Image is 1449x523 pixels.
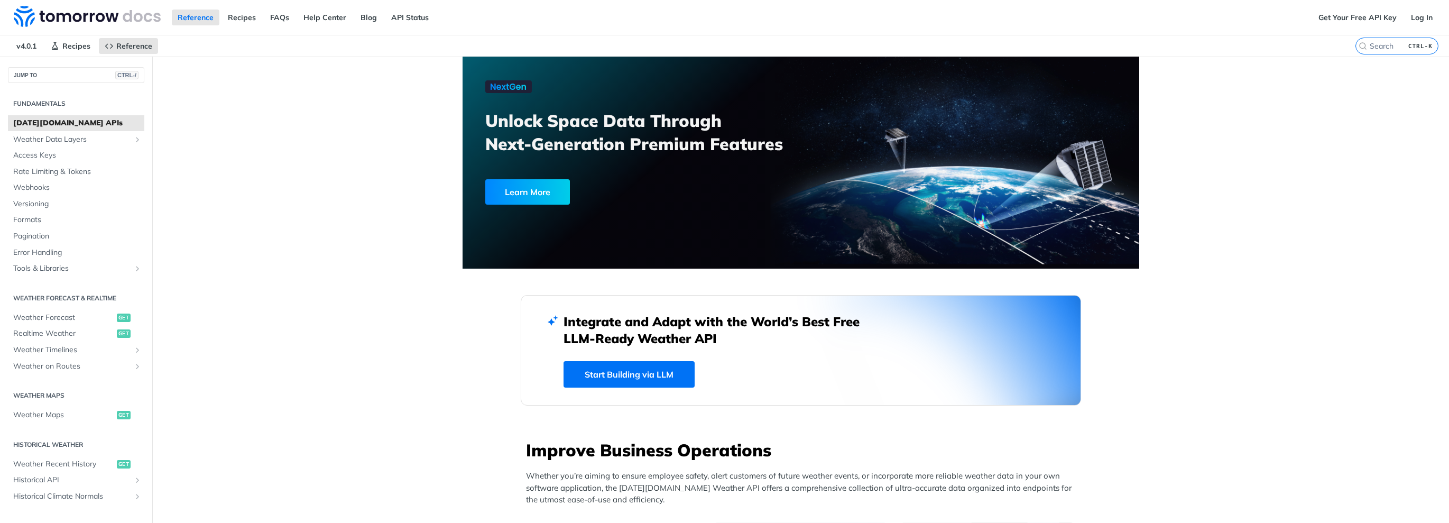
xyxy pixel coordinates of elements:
a: Rate Limiting & Tokens [8,164,144,180]
a: Help Center [298,10,352,25]
img: Tomorrow.io Weather API Docs [14,6,161,27]
a: Versioning [8,196,144,212]
a: Reference [172,10,219,25]
span: Rate Limiting & Tokens [13,167,142,177]
button: Show subpages for Tools & Libraries [133,264,142,273]
h2: Historical Weather [8,440,144,449]
span: Historical Climate Normals [13,491,131,502]
a: Historical Climate NormalsShow subpages for Historical Climate Normals [8,489,144,504]
span: Weather Forecast [13,313,114,323]
span: Access Keys [13,150,142,161]
a: Error Handling [8,245,144,261]
a: Weather Data LayersShow subpages for Weather Data Layers [8,132,144,148]
img: NextGen [485,80,532,93]
a: Weather Mapsget [8,407,144,423]
a: Tools & LibrariesShow subpages for Tools & Libraries [8,261,144,277]
a: Get Your Free API Key [1313,10,1402,25]
a: Weather Forecastget [8,310,144,326]
span: Formats [13,215,142,225]
a: Realtime Weatherget [8,326,144,342]
a: Reference [99,38,158,54]
span: Pagination [13,231,142,242]
button: Show subpages for Weather Data Layers [133,135,142,144]
span: CTRL-/ [115,71,139,79]
a: Recipes [45,38,96,54]
a: Weather TimelinesShow subpages for Weather Timelines [8,342,144,358]
span: Weather on Routes [13,361,131,372]
span: Weather Data Layers [13,134,131,145]
button: Show subpages for Historical API [133,476,142,484]
a: Log In [1405,10,1438,25]
a: Access Keys [8,148,144,163]
a: Blog [355,10,383,25]
h2: Weather Maps [8,391,144,400]
span: Versioning [13,199,142,209]
span: get [117,329,131,338]
a: API Status [385,10,435,25]
span: Recipes [62,41,90,51]
span: Reference [116,41,152,51]
span: Error Handling [13,247,142,258]
a: Weather on RoutesShow subpages for Weather on Routes [8,359,144,374]
span: Weather Recent History [13,459,114,470]
a: Pagination [8,228,144,244]
h3: Unlock Space Data Through Next-Generation Premium Features [485,109,813,155]
span: Realtime Weather [13,328,114,339]
span: Webhooks [13,182,142,193]
button: JUMP TOCTRL-/ [8,67,144,83]
a: Webhooks [8,180,144,196]
a: [DATE][DOMAIN_NAME] APIs [8,115,144,131]
span: get [117,460,131,469]
a: Start Building via LLM [564,361,695,388]
span: Weather Maps [13,410,114,420]
svg: Search [1359,42,1367,50]
a: Historical APIShow subpages for Historical API [8,472,144,488]
span: get [117,314,131,322]
div: Learn More [485,179,570,205]
a: FAQs [264,10,295,25]
h2: Weather Forecast & realtime [8,293,144,303]
span: Weather Timelines [13,345,131,355]
button: Show subpages for Historical Climate Normals [133,492,142,501]
span: Tools & Libraries [13,263,131,274]
p: Whether you’re aiming to ensure employee safety, alert customers of future weather events, or inc... [526,470,1081,506]
a: Recipes [222,10,262,25]
button: Show subpages for Weather on Routes [133,362,142,371]
h2: Integrate and Adapt with the World’s Best Free LLM-Ready Weather API [564,313,875,347]
h2: Fundamentals [8,99,144,108]
span: get [117,411,131,419]
span: Historical API [13,475,131,485]
a: Learn More [485,179,747,205]
a: Weather Recent Historyget [8,456,144,472]
a: Formats [8,212,144,228]
button: Show subpages for Weather Timelines [133,346,142,354]
span: v4.0.1 [11,38,42,54]
span: [DATE][DOMAIN_NAME] APIs [13,118,142,129]
kbd: CTRL-K [1406,41,1435,51]
h3: Improve Business Operations [526,438,1081,462]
